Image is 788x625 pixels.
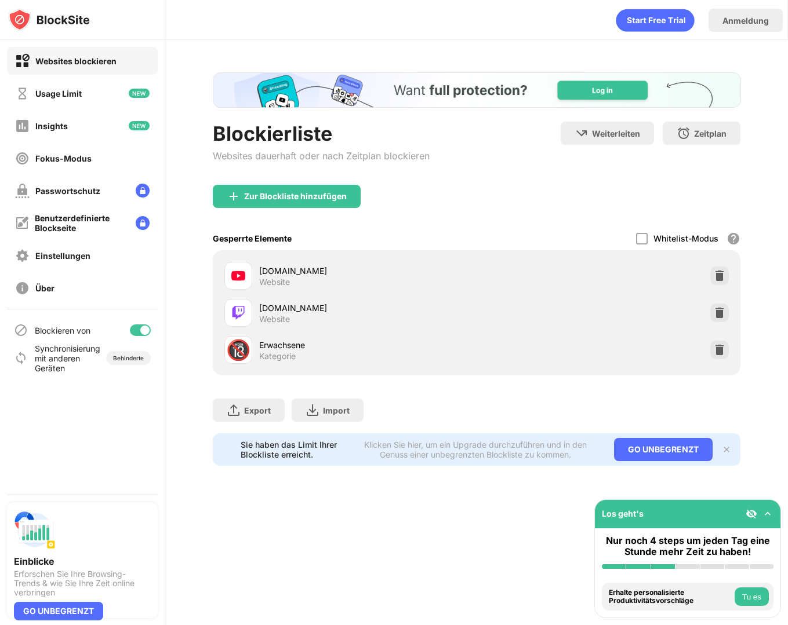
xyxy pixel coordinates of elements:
div: Weiterleiten [592,129,640,138]
div: Whitelist-Modus [653,233,718,243]
img: password-protection-off.svg [15,184,30,198]
div: Website [259,314,290,324]
img: x-button.svg [722,445,731,454]
img: favicons [231,269,245,283]
img: insights-off.svg [15,119,30,133]
div: Klicken Sie hier, um ein Upgrade durchzuführen und in den Genuss einer unbegrenzten Blockliste zu... [350,440,601,459]
img: about-off.svg [15,281,30,295]
div: animation [616,9,695,32]
div: Passwortschutz [35,186,100,196]
div: Erforschen Sie Ihre Browsing-Trends & wie Sie Ihre Zeit online verbringen [14,569,151,597]
div: Behinderte [113,354,144,361]
div: Fokus-Modus [35,153,92,163]
img: omni-setup-toggle.svg [762,508,774,520]
img: sync-icon.svg [14,351,28,365]
img: lock-menu.svg [136,216,150,230]
div: GO UNBEGRENZT [614,438,713,461]
div: Sie haben das Limit Ihrer Blockliste erreicht. [241,440,343,459]
img: time-usage-off.svg [15,86,30,101]
div: Kategorie [259,351,296,361]
img: eye-not-visible.svg [746,508,757,520]
img: new-icon.svg [129,89,150,98]
div: Zur Blockliste hinzufügen [244,192,347,201]
div: Erwachsene [259,339,477,351]
div: Über [35,283,55,293]
div: Blockierliste [213,122,430,145]
button: Tu es [735,587,769,606]
iframe: Banner [213,72,741,108]
img: blocking-icon.svg [14,323,28,337]
div: Zeitplan [694,129,727,138]
img: favicons [231,306,245,320]
div: Export [244,405,271,415]
div: Gesperrte Elemente [213,233,292,243]
img: new-icon.svg [129,121,150,130]
div: Import [323,405,350,415]
img: lock-menu.svg [136,184,150,198]
div: Einstellungen [35,251,90,261]
div: Einblicke [14,555,151,567]
img: logo-blocksite.svg [8,8,90,31]
div: Insights [35,121,68,131]
div: Benutzerdefinierte Blockseite [35,213,126,233]
div: Websites blockieren [35,56,117,66]
div: Nur noch 4 steps um jeden Tag eine Stunde mehr Zeit zu haben! [602,535,774,557]
div: Los geht's [602,509,644,518]
div: [DOMAIN_NAME] [259,265,477,277]
div: Synchronisierung mit anderen Geräten [35,343,95,373]
img: customize-block-page-off.svg [15,216,29,230]
div: 🔞 [226,338,250,362]
div: Anmeldung [722,16,769,25]
div: [DOMAIN_NAME] [259,302,477,314]
img: block-on.svg [15,54,30,68]
div: GO UNBEGRENZT [14,602,103,620]
div: Website [259,277,290,287]
div: Blockieren von [35,326,90,335]
img: push-insights.svg [14,509,56,551]
img: focus-off.svg [15,151,30,166]
img: settings-off.svg [15,248,30,263]
div: Usage Limit [35,89,82,98]
div: Erhalte personalisierte Produktivitätsvorschläge [609,589,732,605]
div: Websites dauerhaft oder nach Zeitplan blockieren [213,150,430,162]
